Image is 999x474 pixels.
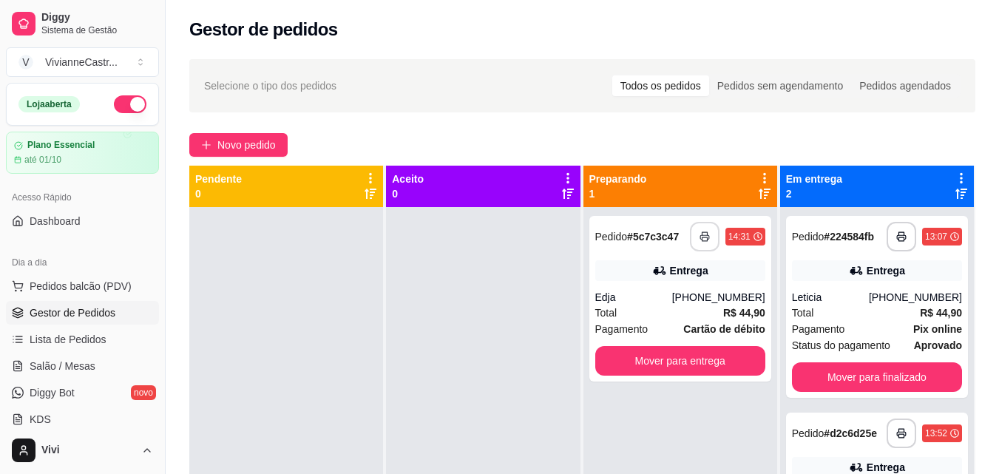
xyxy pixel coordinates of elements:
span: Sistema de Gestão [41,24,153,36]
p: 1 [589,186,647,201]
span: KDS [30,412,51,427]
span: V [18,55,33,70]
strong: R$ 44,90 [723,307,765,319]
strong: # 224584fb [824,231,874,243]
strong: # d2c6d25e [824,427,877,439]
div: Entrega [867,263,905,278]
span: Pedidos balcão (PDV) [30,279,132,294]
div: 13:07 [925,231,947,243]
button: Pedidos balcão (PDV) [6,274,159,298]
span: Pagamento [792,321,845,337]
p: Preparando [589,172,647,186]
span: Pagamento [595,321,648,337]
a: Salão / Mesas [6,354,159,378]
div: Pedidos sem agendamento [709,75,851,96]
div: Pedidos agendados [851,75,959,96]
button: Vivi [6,433,159,468]
p: Aceito [392,172,424,186]
div: Edja [595,290,672,305]
strong: # 5c7c3c47 [627,231,679,243]
div: Entrega [670,263,708,278]
div: Dia a dia [6,251,159,274]
p: 0 [195,186,242,201]
span: Novo pedido [217,137,276,153]
span: Gestor de Pedidos [30,305,115,320]
button: Novo pedido [189,133,288,157]
span: Pedido [595,231,628,243]
strong: Cartão de débito [683,323,765,335]
span: Vivi [41,444,135,457]
a: Gestor de Pedidos [6,301,159,325]
div: Todos os pedidos [612,75,709,96]
article: Plano Essencial [27,140,95,151]
div: [PHONE_NUMBER] [869,290,962,305]
span: Pedido [792,427,824,439]
span: plus [201,140,211,150]
span: Dashboard [30,214,81,228]
button: Mover para finalizado [792,362,962,392]
div: [PHONE_NUMBER] [672,290,765,305]
div: Leticia [792,290,869,305]
strong: Pix online [913,323,962,335]
button: Mover para entrega [595,346,765,376]
div: Loja aberta [18,96,80,112]
span: Total [595,305,617,321]
button: Select a team [6,47,159,77]
p: Pendente [195,172,242,186]
span: Salão / Mesas [30,359,95,373]
strong: R$ 44,90 [920,307,962,319]
div: Acesso Rápido [6,186,159,209]
span: Status do pagamento [792,337,890,353]
h2: Gestor de pedidos [189,18,338,41]
strong: aprovado [914,339,962,351]
p: Em entrega [786,172,842,186]
span: Diggy Bot [30,385,75,400]
div: 14:31 [728,231,751,243]
a: Plano Essencialaté 01/10 [6,132,159,174]
span: Pedido [792,231,824,243]
a: DiggySistema de Gestão [6,6,159,41]
button: Alterar Status [114,95,146,113]
span: Selecione o tipo dos pedidos [204,78,336,94]
p: 2 [786,186,842,201]
a: Dashboard [6,209,159,233]
article: até 01/10 [24,154,61,166]
span: Total [792,305,814,321]
a: Lista de Pedidos [6,328,159,351]
span: Lista de Pedidos [30,332,106,347]
a: KDS [6,407,159,431]
div: 13:52 [925,427,947,439]
a: Diggy Botnovo [6,381,159,404]
p: 0 [392,186,424,201]
span: Diggy [41,11,153,24]
div: VivianneCastr ... [45,55,118,70]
